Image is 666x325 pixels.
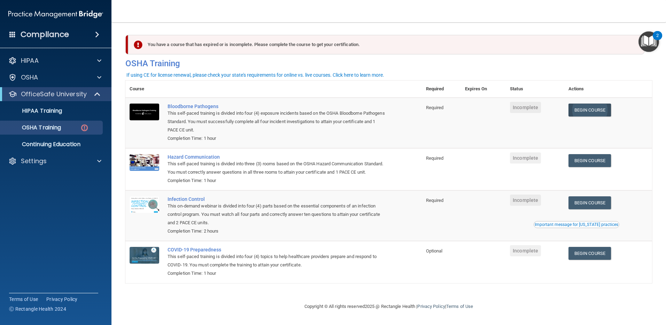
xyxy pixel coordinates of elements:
[510,195,541,206] span: Incomplete
[168,134,387,143] div: Completion Time: 1 hour
[128,35,644,54] div: You have a course that has expired or is incomplete. Please complete the course to get your certi...
[134,40,142,49] img: exclamation-circle-solid-danger.72ef9ffc.png
[426,198,444,203] span: Required
[8,90,101,98] a: OfficeSafe University
[506,81,564,98] th: Status
[638,31,659,52] button: Open Resource Center, 2 new notifications
[168,196,387,202] a: Infection Control
[534,221,619,228] button: Read this if you are a dental practitioner in the state of CA
[21,73,38,82] p: OSHA
[125,81,163,98] th: Course
[446,304,473,309] a: Terms of Use
[8,7,103,21] img: PMB logo
[126,73,384,77] div: If using CE for license renewal, please check your state's requirements for online vs. live cours...
[168,109,387,134] div: This self-paced training is divided into four (4) exposure incidents based on the OSHA Bloodborne...
[426,105,444,110] span: Required
[535,222,618,227] div: Important message for [US_STATE] practices
[168,176,387,185] div: Completion Time: 1 hour
[568,154,611,167] a: Begin Course
[510,245,541,256] span: Incomplete
[417,304,445,309] a: Privacy Policy
[21,56,39,65] p: HIPAA
[426,248,443,254] span: Optional
[125,59,652,68] h4: OSHA Training
[510,102,541,113] span: Incomplete
[568,196,611,209] a: Begin Course
[8,56,101,65] a: HIPAA
[568,104,611,116] a: Begin Course
[5,107,62,114] p: HIPAA Training
[5,124,61,131] p: OSHA Training
[168,252,387,269] div: This self-paced training is divided into four (4) topics to help healthcare providers prepare and...
[21,30,69,39] h4: Compliance
[125,71,385,78] button: If using CE for license renewal, please check your state's requirements for online vs. live cours...
[8,157,101,165] a: Settings
[510,152,541,164] span: Incomplete
[46,296,78,303] a: Privacy Policy
[262,295,516,318] div: Copyright © All rights reserved 2025 @ Rectangle Health | |
[80,123,89,132] img: danger-circle.6113f641.png
[168,227,387,235] div: Completion Time: 2 hours
[9,305,66,312] span: Ⓒ Rectangle Health 2024
[168,247,387,252] a: COVID-19 Preparedness
[422,81,461,98] th: Required
[568,247,611,260] a: Begin Course
[461,81,506,98] th: Expires On
[656,36,659,45] div: 2
[168,154,387,160] a: Hazard Communication
[426,156,444,161] span: Required
[168,269,387,278] div: Completion Time: 1 hour
[564,81,652,98] th: Actions
[168,202,387,227] div: This on-demand webinar is divided into four (4) parts based on the essential components of an inf...
[168,104,387,109] a: Bloodborne Pathogens
[5,141,100,148] p: Continuing Education
[9,296,38,303] a: Terms of Use
[168,160,387,176] div: This self-paced training is divided into three (3) rooms based on the OSHA Hazard Communication S...
[21,90,87,98] p: OfficeSafe University
[8,73,101,82] a: OSHA
[21,157,47,165] p: Settings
